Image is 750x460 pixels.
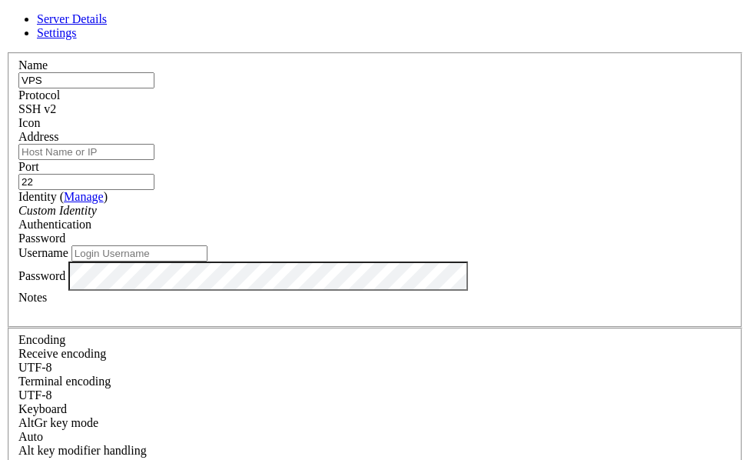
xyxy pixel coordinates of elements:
[18,402,67,415] label: Keyboard
[18,88,60,102] label: Protocol
[18,388,52,402] span: UTF-8
[18,130,58,143] label: Address
[18,144,154,160] input: Host Name or IP
[18,388,732,402] div: UTF-8
[18,416,98,429] label: Set the expected encoding for data received from the host. If the encodings do not match, visual ...
[18,268,65,282] label: Password
[18,361,732,375] div: UTF-8
[60,190,108,203] span: ( )
[18,204,732,218] div: Custom Identity
[18,361,52,374] span: UTF-8
[18,291,47,304] label: Notes
[71,245,207,262] input: Login Username
[37,12,107,25] a: Server Details
[18,444,147,457] label: Controls how the Alt key is handled. Escape: Send an ESC prefix. 8-Bit: Add 128 to the typed char...
[18,58,48,72] label: Name
[18,190,108,203] label: Identity
[18,72,154,88] input: Server Name
[18,160,39,173] label: Port
[18,347,106,360] label: Set the expected encoding for data received from the host. If the encodings do not match, visual ...
[18,218,91,231] label: Authentication
[18,333,65,346] label: Encoding
[18,116,40,129] label: Icon
[18,174,154,190] input: Port Number
[18,246,68,259] label: Username
[18,232,732,245] div: Password
[18,102,56,115] span: SSH v2
[18,375,111,388] label: The default terminal encoding. ISO-2022 enables character map translations (like graphics maps). ...
[18,204,97,217] i: Custom Identity
[18,430,43,443] span: Auto
[64,190,104,203] a: Manage
[18,232,65,245] span: Password
[18,102,732,116] div: SSH v2
[18,430,732,444] div: Auto
[37,26,77,39] a: Settings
